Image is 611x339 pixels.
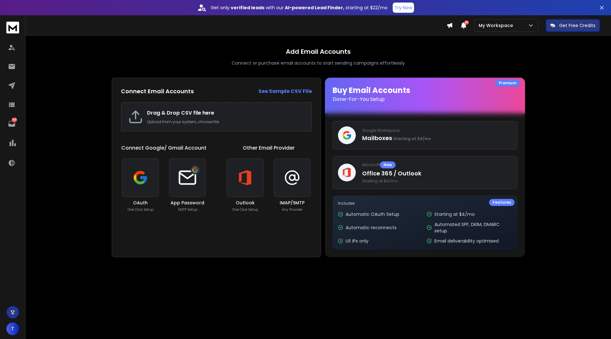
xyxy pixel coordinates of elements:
h3: App Password [171,200,204,206]
p: Connect or purchase email accounts to start sending campaigns effortlessly [232,60,405,66]
p: Email deliverability optimised [434,238,499,244]
p: One Click Setup [232,207,258,212]
p: Includes [338,201,512,206]
p: Automated SPF, DKIM, DMARC setup [434,221,512,234]
h1: Connect Google/ Gmail Account [121,144,207,152]
span: Starting at $4/mo [393,136,431,141]
p: Try Now [395,4,412,11]
button: T [6,322,19,335]
img: logo [6,22,19,33]
h1: Add Email Accounts [286,47,351,56]
h3: IMAP/SMTP [280,200,305,206]
h1: Other Email Provider [243,144,295,152]
p: My Workspace [479,22,516,29]
p: Upload from your system, choose file [147,119,305,124]
p: Starting at $4/mo [434,211,475,217]
p: Automatic OAuth Setup [346,211,399,217]
strong: verified leads [231,4,264,11]
p: One Click Setup [128,207,153,212]
p: Done-For-You Setup [333,95,517,103]
h2: Connect Email Accounts [121,87,194,96]
p: Get Free Credits [559,22,595,29]
p: Microsoft [362,161,512,168]
p: 1461 [12,117,17,123]
p: Any Provider [282,207,303,212]
p: Office 365 / Outlook [362,169,512,178]
a: See Sample CSV File [258,88,312,95]
div: New [380,161,396,168]
h3: Outlook [236,200,255,206]
button: Try Now [393,3,414,13]
p: Google Workspace [362,128,512,133]
p: Get only with our starting at $22/mo [211,4,388,11]
p: Automatic reconnects [346,224,397,231]
button: Get Free Credits [546,19,600,32]
h1: Buy Email Accounts [333,85,517,103]
div: Premium [495,80,520,87]
p: Mailboxes [362,134,512,143]
h2: Drag & Drop CSV file here [147,109,305,117]
a: 1461 [5,117,18,130]
div: Features [489,199,515,206]
span: Starting at $4/mo [362,179,512,184]
p: SMTP Setup [178,207,197,212]
h3: OAuth [133,200,148,206]
span: 50 [464,20,469,25]
strong: AI-powered Lead Finder, [285,4,344,11]
p: US IPs only [346,238,369,244]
